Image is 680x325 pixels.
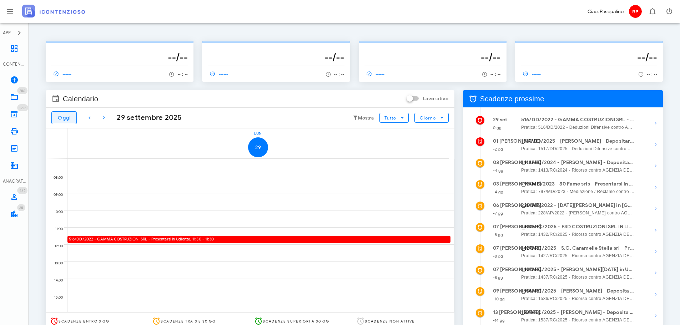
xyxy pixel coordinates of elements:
small: -8 gg [493,254,503,259]
small: -8 gg [493,232,503,237]
h3: --/-- [208,50,344,64]
span: Tutto [384,115,396,121]
span: Distintivo [17,187,27,194]
strong: 03 [PERSON_NAME] [493,181,542,187]
button: Mostra dettagli [649,266,663,280]
span: Pratica: 1536/RC/2025 - Ricorso contro AGENZIA DELLE ENTRATE - RISCOSSIONE [521,295,635,302]
strong: 516/DD/2022 - GAMMA COSTRUZIONI SRL - Presentarsi in Udienza [521,116,635,124]
h3: --/-- [51,50,188,64]
span: RP [629,5,642,18]
div: 11:00 [46,225,64,233]
span: Oggi [57,115,71,121]
button: Mostra dettagli [649,202,663,216]
button: Mostra dettagli [649,244,663,259]
a: ------ [208,69,231,79]
span: 1222 [19,106,26,110]
small: Mostra [358,115,374,121]
a: ------ [51,69,75,79]
span: Giorno [419,115,436,121]
button: Mostra dettagli [649,223,663,237]
strong: 07 [PERSON_NAME] [493,245,542,251]
strong: 1413/RC/2024 - [PERSON_NAME] - Depositare Documenti per Udienza [521,159,635,167]
span: Pratica: 1413/RC/2024 - Ricorso contro AGENZIA DELLE ENTRATE - RISCOSSIONE (Udienza) [521,167,635,174]
h3: --/-- [521,50,657,64]
span: 35 [19,205,23,210]
strong: 797/MD/2023 - 80 Fame srls - Presentarsi in [GEOGRAPHIC_DATA] [521,180,635,188]
span: Scadenze prossime [480,93,544,105]
h3: --/-- [364,50,501,64]
label: Lavorativo [423,95,449,102]
a: ------ [521,69,544,79]
strong: 09 [PERSON_NAME] [493,288,542,294]
img: logo-text-2x.png [22,5,85,17]
small: -4 gg [493,168,504,173]
button: 29 [248,137,268,157]
span: 286 [19,88,25,93]
div: Ciao, Pasqualino [588,8,624,15]
div: ANAGRAFICA [3,178,26,184]
strong: 06 [PERSON_NAME] [493,202,542,208]
span: Scadenze superiori a 30 gg [263,319,329,324]
div: 09:00 [46,191,64,199]
span: Scadenze entro 3 gg [59,319,110,324]
span: -- : -- [490,72,501,77]
button: Mostra dettagli [649,137,663,152]
div: 13:00 [46,259,64,267]
div: 16:00 [46,311,64,319]
div: 14:00 [46,276,64,284]
button: Tutto [379,113,409,123]
div: lun [67,128,449,137]
span: ------ [208,71,228,77]
span: Scadenze tra 3 e 30 gg [161,319,216,324]
p: -------------- [364,44,501,50]
span: Pratica: 1437/RC/2025 - Ricorso contro AGENZIA DELLE ENTRATE - RISCOSSIONE (Udienza) [521,274,635,281]
span: -- : -- [334,72,344,77]
span: Pratica: 1432/RC/2025 - Ricorso contro AGENZIA DELLE ENTRATE - RISCOSSIONE (Udienza) [521,231,635,238]
p: -------------- [521,44,657,50]
small: -8 gg [493,275,503,280]
p: -------------- [51,44,188,50]
button: Mostra dettagli [649,309,663,323]
span: Pratica: 228/AP/2022 - [PERSON_NAME] contro AGENZIA DELLE ENTRATE - RISCOSSIONE (Udienza) [521,209,635,217]
span: ------ [521,71,542,77]
strong: 01 [PERSON_NAME] [493,138,541,144]
strong: 13 [PERSON_NAME] [493,309,540,315]
span: Distintivo [17,104,28,111]
div: 08:00 [46,174,64,182]
strong: 1536/RC/2025 - [PERSON_NAME] - Deposita la Costituzione in [GEOGRAPHIC_DATA] [521,287,635,295]
div: 10:00 [46,208,64,216]
span: ------ [364,71,385,77]
small: 0 gg [493,125,502,130]
strong: 07 [PERSON_NAME] [493,224,542,230]
button: Oggi [51,111,77,124]
strong: 1427/RC/2025 - S.G. Caramelle Stella srl - Presentarsi in Udienza [521,244,635,252]
span: -- : -- [647,72,657,77]
span: 462 [19,188,25,193]
strong: 228/AP/2022 - [DATE][PERSON_NAME] in [GEOGRAPHIC_DATA] [521,202,635,209]
div: 29 settembre 2025 [111,112,182,123]
small: -14 gg [493,318,505,323]
small: -7 gg [493,211,503,216]
small: -10 gg [493,296,505,301]
strong: 516/DD/2022 - GAMMA COSTRUZIONI SRL - Presentarsi in Udienza [69,237,190,242]
button: Mostra dettagli [649,287,663,301]
span: Pratica: 516/DD/2022 - Deduzioni Difensive contro AGENZIA DELLE ENTRATE - RISCOSSIONE (Udienza) [521,124,635,131]
strong: 03 [PERSON_NAME] [493,159,542,166]
span: Distintivo [17,87,27,94]
strong: 1432/RC/2025 - FSD COSTRUZIONI SRL IN LIQUIDAZIONE - Presentarsi in Udienza [521,223,635,231]
strong: 07 [PERSON_NAME] [493,266,542,273]
div: 12:00 [46,242,64,250]
a: ------ [364,69,388,79]
button: RP [626,3,644,20]
span: Scadenze non attive [365,319,415,324]
button: Giorno [414,113,448,123]
small: -2 gg [493,147,503,152]
div: 15:00 [46,294,64,301]
button: Mostra dettagli [649,180,663,194]
div: CONTENZIOSO [3,61,26,67]
p: -------------- [208,44,344,50]
small: -4 gg [493,189,504,194]
button: Distintivo [644,3,661,20]
strong: 1537/RC/2025 - [PERSON_NAME] - Deposita la Costituzione in [GEOGRAPHIC_DATA] [521,309,635,316]
span: Pratica: 1427/RC/2025 - Ricorso contro AGENZIA DELLE ENTRATE - RISCOSSIONE (Udienza) [521,252,635,259]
